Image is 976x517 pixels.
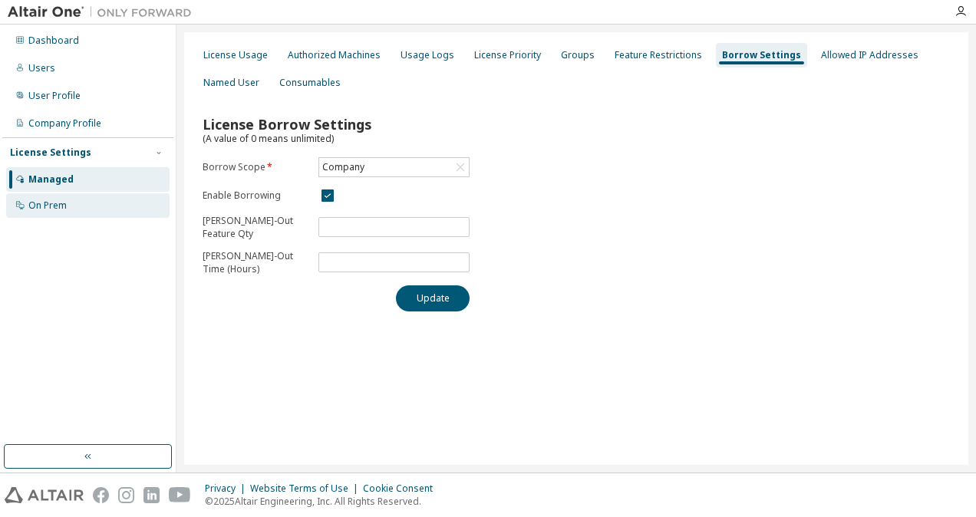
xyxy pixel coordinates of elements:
[28,199,67,212] div: On Prem
[143,487,160,503] img: linkedin.svg
[8,5,199,20] img: Altair One
[203,49,268,61] div: License Usage
[615,49,702,61] div: Feature Restrictions
[396,285,470,311] button: Update
[320,159,367,176] div: Company
[205,482,250,495] div: Privacy
[10,147,91,159] div: License Settings
[203,214,309,240] p: [PERSON_NAME]-Out Feature Qty
[203,115,371,133] span: License Borrow Settings
[821,49,918,61] div: Allowed IP Addresses
[250,482,363,495] div: Website Terms of Use
[5,487,84,503] img: altair_logo.svg
[401,49,454,61] div: Usage Logs
[169,487,191,503] img: youtube.svg
[203,132,334,145] span: (A value of 0 means unlimited)
[722,49,801,61] div: Borrow Settings
[203,189,309,202] label: Enable Borrowing
[28,62,55,74] div: Users
[203,249,309,275] p: [PERSON_NAME]-Out Time (Hours)
[279,77,341,89] div: Consumables
[203,161,309,173] label: Borrow Scope
[93,487,109,503] img: facebook.svg
[288,49,381,61] div: Authorized Machines
[28,35,79,47] div: Dashboard
[363,482,442,495] div: Cookie Consent
[28,117,101,130] div: Company Profile
[28,90,81,102] div: User Profile
[118,487,134,503] img: instagram.svg
[561,49,595,61] div: Groups
[319,158,469,176] div: Company
[203,77,259,89] div: Named User
[474,49,541,61] div: License Priority
[205,495,442,508] p: © 2025 Altair Engineering, Inc. All Rights Reserved.
[28,173,74,186] div: Managed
